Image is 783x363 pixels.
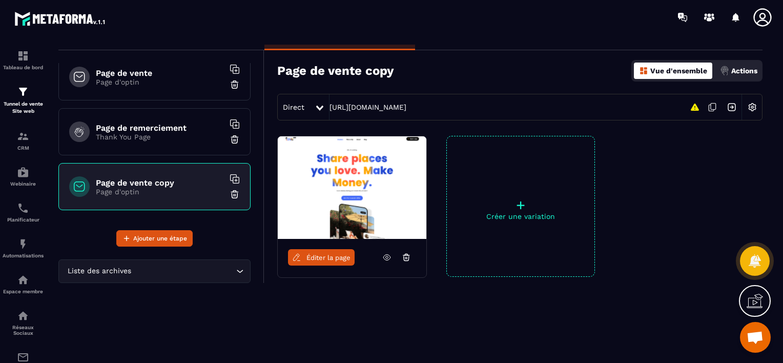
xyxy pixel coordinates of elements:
[17,86,29,98] img: formation
[731,67,757,75] p: Actions
[17,202,29,214] img: scheduler
[3,158,44,194] a: automationsautomationsWebinaire
[3,253,44,258] p: Automatisations
[650,67,707,75] p: Vue d'ensemble
[3,100,44,115] p: Tunnel de vente Site web
[65,266,133,277] span: Liste des archives
[3,289,44,294] p: Espace membre
[3,123,44,158] a: formationformationCRM
[743,97,762,117] img: setting-w.858f3a88.svg
[3,42,44,78] a: formationformationTableau de bord
[3,78,44,123] a: formationformationTunnel de vente Site web
[329,103,406,111] a: [URL][DOMAIN_NAME]
[133,266,234,277] input: Search for option
[116,230,193,247] button: Ajouter une étape
[96,68,224,78] h6: Page de vente
[720,66,729,75] img: actions.d6e523a2.png
[278,136,426,239] img: image
[740,322,771,353] div: Ouvrir le chat
[17,274,29,286] img: automations
[96,123,224,133] h6: Page de remerciement
[3,65,44,70] p: Tableau de bord
[14,9,107,28] img: logo
[17,50,29,62] img: formation
[288,249,355,266] a: Éditer la page
[3,217,44,223] p: Planificateur
[3,145,44,151] p: CRM
[447,198,594,212] p: +
[639,66,648,75] img: dashboard-orange.40269519.svg
[230,134,240,145] img: trash
[96,178,224,188] h6: Page de vente copy
[96,188,224,196] p: Page d'optin
[17,310,29,322] img: social-network
[722,97,741,117] img: arrow-next.bcc2205e.svg
[3,230,44,266] a: automationsautomationsAutomatisations
[230,189,240,199] img: trash
[58,259,251,283] div: Search for option
[3,181,44,187] p: Webinaire
[283,103,304,111] span: Direct
[96,78,224,86] p: Page d'optin
[3,302,44,344] a: social-networksocial-networkRéseaux Sociaux
[133,233,187,244] span: Ajouter une étape
[17,238,29,250] img: automations
[306,254,351,261] span: Éditer la page
[3,266,44,302] a: automationsautomationsEspace membre
[3,194,44,230] a: schedulerschedulerPlanificateur
[277,64,394,78] h3: Page de vente copy
[3,325,44,336] p: Réseaux Sociaux
[17,166,29,178] img: automations
[96,133,224,141] p: Thank You Page
[447,212,594,220] p: Créer une variation
[230,79,240,90] img: trash
[17,130,29,143] img: formation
